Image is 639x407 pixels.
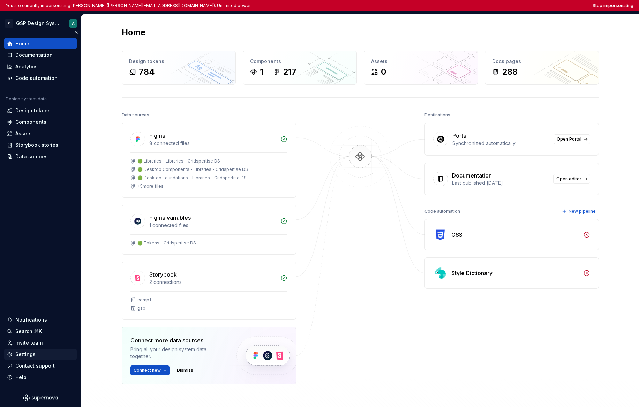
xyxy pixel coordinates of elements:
div: 217 [283,66,296,77]
a: Open Portal [554,134,590,144]
div: 1 connected files [149,222,276,229]
button: Dismiss [174,365,196,375]
div: Code automation [424,206,460,216]
a: Design tokens [4,105,77,116]
div: Settings [15,351,36,358]
div: Figma variables [149,213,191,222]
span: Open Portal [557,136,581,142]
a: Docs pages288 [485,51,599,85]
div: Synchronized automatically [452,140,549,147]
div: 288 [502,66,518,77]
a: Settings [4,349,77,360]
a: Components [4,116,77,128]
div: Search ⌘K [15,328,42,335]
a: Figma8 connected files🟢 Libraries - Libraries - Gridspertise DS🟢 Desktop Components - Libraries -... [122,123,296,198]
a: Data sources [4,151,77,162]
span: Open editor [556,176,581,182]
div: Design tokens [129,58,228,65]
div: gsp [137,306,145,311]
div: Documentation [452,171,492,180]
div: Components [250,58,349,65]
div: Docs pages [492,58,592,65]
button: Contact support [4,360,77,371]
div: Assets [15,130,32,137]
button: Notifications [4,314,77,325]
div: Storybook [149,270,177,279]
div: Portal [452,131,468,140]
div: Connect more data sources [130,336,225,345]
div: Code automation [15,75,58,82]
div: 2 connections [149,279,276,286]
a: Components1217 [243,51,357,85]
a: Storybook stories [4,140,77,151]
div: comp1 [137,297,151,303]
a: Storybook2 connectionscomp1gsp [122,262,296,320]
div: CSS [451,231,463,239]
button: Collapse sidebar [71,28,81,37]
span: Dismiss [177,368,193,373]
a: Open editor [553,174,590,184]
a: Home [4,38,77,49]
div: Assets [371,58,471,65]
div: Design system data [6,96,47,102]
h2: Home [122,27,145,38]
div: Last published [DATE] [452,180,549,187]
div: Components [15,119,46,126]
a: Assets0 [364,51,478,85]
div: 1 [260,66,263,77]
a: Code automation [4,73,77,84]
span: New pipeline [569,209,596,214]
div: 🟢 Libraries - Libraries - Gridspertise DS [137,158,220,164]
div: Documentation [15,52,53,59]
div: Figma [149,131,165,140]
button: Search ⌘K [4,326,77,337]
div: A [72,21,75,26]
a: Assets [4,128,77,139]
div: Home [15,40,29,47]
div: Destinations [424,110,450,120]
a: Design tokens784 [122,51,236,85]
p: You are currently impersonating [PERSON_NAME] ([PERSON_NAME][EMAIL_ADDRESS][DOMAIN_NAME]). Unlimi... [6,3,252,8]
div: G [5,19,13,28]
a: Figma variables1 connected files🟢 Tokens - Gridspertise DS [122,205,296,255]
button: Stop impersonating [593,3,633,8]
div: Style Dictionary [451,269,493,277]
button: GGSP Design SystemA [1,16,80,31]
div: Bring all your design system data together. [130,346,225,360]
a: Invite team [4,337,77,348]
div: Data sources [122,110,149,120]
button: Connect new [130,365,170,375]
a: Documentation [4,50,77,61]
button: Help [4,372,77,383]
div: Design tokens [15,107,51,114]
div: Invite team [15,339,43,346]
div: 🟢 Tokens - Gridspertise DS [137,240,196,246]
button: New pipeline [560,206,599,216]
div: + 5 more files [137,183,164,189]
svg: Supernova Logo [23,394,58,401]
div: 8 connected files [149,140,276,147]
div: Analytics [15,63,38,70]
div: Help [15,374,27,381]
a: Analytics [4,61,77,72]
div: Notifications [15,316,47,323]
div: Data sources [15,153,48,160]
div: 🟢 Desktop Foundations - Libraries - Gridspertise DS [137,175,247,181]
div: Storybook stories [15,142,58,149]
span: Connect new [134,368,161,373]
div: 784 [139,66,155,77]
div: 🟢 Desktop Components - Libraries - Gridspertise DS [137,167,248,172]
div: GSP Design System [16,20,61,27]
div: 0 [381,66,386,77]
div: Contact support [15,362,55,369]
